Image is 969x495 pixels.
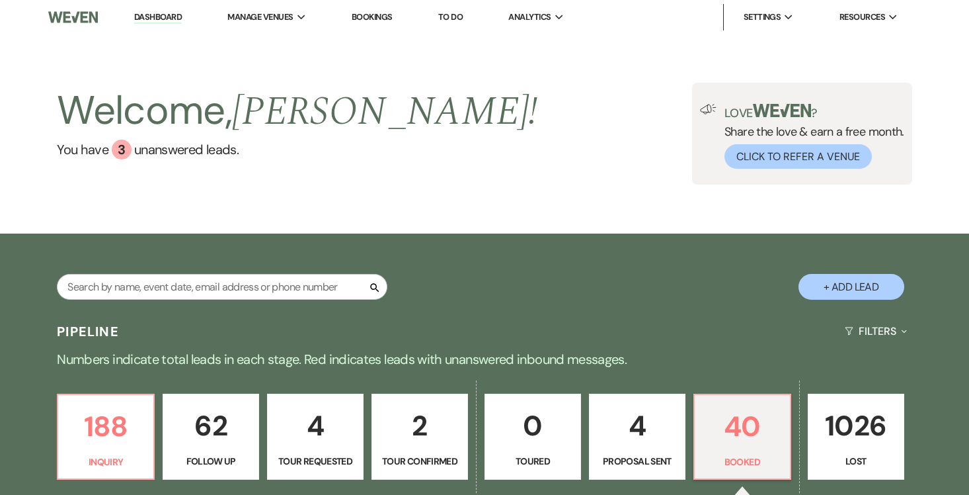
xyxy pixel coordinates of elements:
p: Toured [493,454,572,469]
p: Inquiry [66,455,145,469]
a: 0Toured [484,394,581,480]
p: 1026 [816,404,896,448]
img: weven-logo-green.svg [753,104,812,117]
p: Tour Requested [276,454,355,469]
a: To Do [438,11,463,22]
p: Tour Confirmed [380,454,459,469]
p: Follow Up [171,454,251,469]
button: Click to Refer a Venue [724,144,872,169]
p: Love ? [724,104,904,119]
span: [PERSON_NAME] ! [232,81,537,142]
p: Numbers indicate total leads in each stage. Red indicates leads with unanswered inbound messages. [9,349,960,370]
p: 4 [276,404,355,448]
a: 188Inquiry [57,394,155,480]
a: 62Follow Up [163,394,259,480]
p: 0 [493,404,572,448]
a: Bookings [352,11,393,22]
p: 62 [171,404,251,448]
div: Share the love & earn a free month. [717,104,904,169]
h3: Pipeline [57,322,119,341]
input: Search by name, event date, email address or phone number [57,274,387,300]
a: 4Tour Requested [267,394,364,480]
p: 4 [598,404,677,448]
a: 1026Lost [808,394,904,480]
a: Dashboard [134,11,182,24]
img: Weven Logo [48,3,98,31]
a: 2Tour Confirmed [371,394,468,480]
div: 3 [112,140,132,159]
p: Booked [703,455,782,469]
span: Resources [839,11,885,24]
p: 40 [703,404,782,449]
button: + Add Lead [798,274,904,300]
img: loud-speaker-illustration.svg [700,104,717,114]
p: 188 [66,404,145,449]
span: Analytics [508,11,551,24]
a: You have 3 unanswered leads. [57,140,537,159]
span: Manage Venues [227,11,293,24]
p: Proposal Sent [598,454,677,469]
span: Settings [744,11,781,24]
button: Filters [839,314,911,349]
h2: Welcome, [57,83,537,140]
p: 2 [380,404,459,448]
p: Lost [816,454,896,469]
a: 4Proposal Sent [589,394,685,480]
a: 40Booked [693,394,791,480]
